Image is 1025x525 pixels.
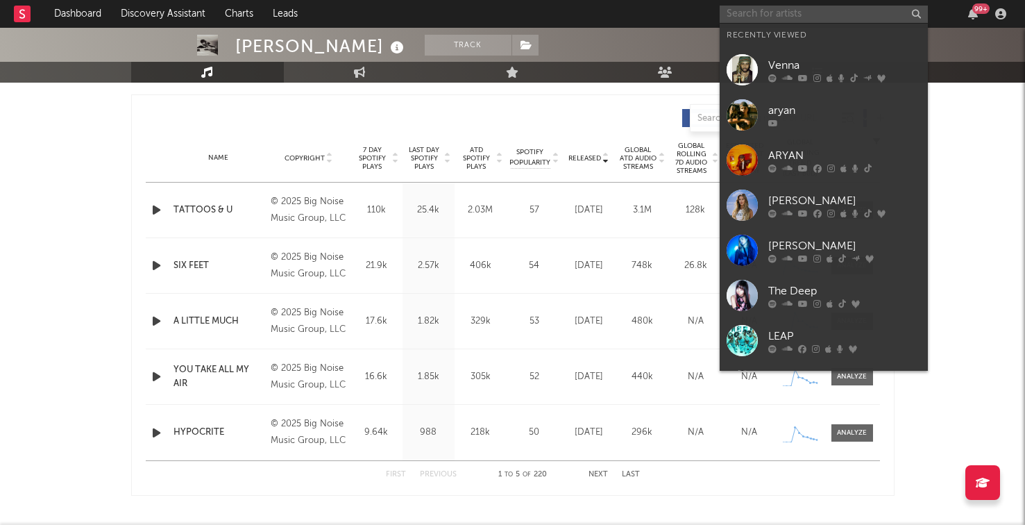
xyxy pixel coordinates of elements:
[354,426,399,440] div: 9.64k
[768,192,921,209] div: [PERSON_NAME]
[691,113,837,124] input: Search by song name or URL
[566,259,612,273] div: [DATE]
[672,142,711,175] span: Global Rolling 7D Audio Streams
[458,370,503,384] div: 305k
[510,259,559,273] div: 54
[566,370,612,384] div: [DATE]
[458,259,503,273] div: 406k
[726,426,772,440] div: N/A
[509,147,550,168] span: Spotify Popularity
[768,102,921,119] div: aryan
[354,146,391,171] span: 7 Day Spotify Plays
[271,249,346,283] div: © 2025 Big Noise Music Group, LLC
[720,228,928,273] a: [PERSON_NAME]
[768,57,921,74] div: Venna
[720,137,928,183] a: ARYAN
[173,426,264,440] a: HYPOCRITE
[505,472,513,478] span: to
[173,363,264,390] a: YOU TAKE ALL MY AIR
[406,259,451,273] div: 2.57k
[354,203,399,217] div: 110k
[354,315,399,328] div: 17.6k
[173,315,264,328] a: A LITTLE MUCH
[354,259,399,273] div: 21.9k
[566,426,612,440] div: [DATE]
[720,273,928,318] a: The Deep
[972,3,990,14] div: 99 +
[619,146,657,171] span: Global ATD Audio Streams
[619,426,666,440] div: 296k
[173,203,264,217] a: TATTOOS & U
[619,315,666,328] div: 480k
[720,363,928,408] a: Central Cee
[672,315,719,328] div: N/A
[420,471,457,478] button: Previous
[271,194,346,227] div: © 2025 Big Noise Music Group, LLC
[271,360,346,394] div: © 2025 Big Noise Music Group, LLC
[727,27,921,44] div: Recently Viewed
[285,154,325,162] span: Copyright
[458,203,503,217] div: 2.03M
[566,315,612,328] div: [DATE]
[173,259,264,273] a: SIX FEET
[768,237,921,254] div: [PERSON_NAME]
[720,318,928,363] a: LEAP
[235,35,407,58] div: [PERSON_NAME]
[406,315,451,328] div: 1.82k
[619,259,666,273] div: 748k
[619,370,666,384] div: 440k
[386,471,406,478] button: First
[173,153,264,163] div: Name
[720,92,928,137] a: aryan
[406,370,451,384] div: 1.85k
[672,370,719,384] div: N/A
[458,315,503,328] div: 329k
[458,426,503,440] div: 218k
[568,154,601,162] span: Released
[768,328,921,344] div: LEAP
[768,147,921,164] div: ARYAN
[406,426,451,440] div: 988
[588,471,608,478] button: Next
[720,6,928,23] input: Search for artists
[523,472,531,478] span: of
[672,259,719,273] div: 26.8k
[672,426,719,440] div: N/A
[484,467,561,483] div: 1 5 220
[271,416,346,449] div: © 2025 Big Noise Music Group, LLC
[720,183,928,228] a: [PERSON_NAME]
[768,283,921,299] div: The Deep
[510,426,559,440] div: 50
[720,47,928,92] a: Venna
[510,315,559,328] div: 53
[425,35,511,56] button: Track
[406,203,451,217] div: 25.4k
[510,370,559,384] div: 52
[510,203,559,217] div: 57
[672,203,719,217] div: 128k
[354,370,399,384] div: 16.6k
[726,370,772,384] div: N/A
[271,305,346,338] div: © 2025 Big Noise Music Group, LLC
[968,8,978,19] button: 99+
[566,203,612,217] div: [DATE]
[622,471,640,478] button: Last
[619,203,666,217] div: 3.1M
[458,146,495,171] span: ATD Spotify Plays
[406,146,443,171] span: Last Day Spotify Plays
